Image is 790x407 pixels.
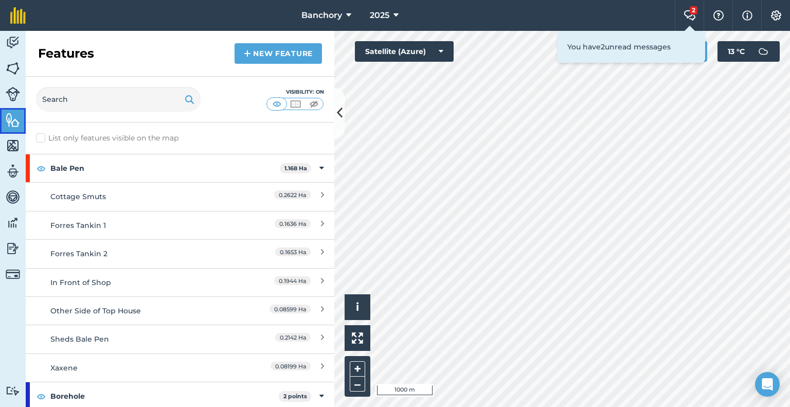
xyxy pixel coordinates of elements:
[6,241,20,256] img: svg+xml;base64,PD94bWwgdmVyc2lvbj0iMS4wIiBlbmNvZGluZz0idXRmLTgiPz4KPCEtLSBHZW5lcmF0b3I6IEFkb2JlIE...
[266,88,324,96] div: Visibility: On
[26,211,334,239] a: Forres Tankin 10.1636 Ha
[275,247,311,256] span: 0.1653 Ha
[6,267,20,281] img: svg+xml;base64,PD94bWwgdmVyc2lvbj0iMS4wIiBlbmNvZGluZz0idXRmLTgiPz4KPCEtLSBHZW5lcmF0b3I6IEFkb2JlIE...
[50,333,233,345] div: Sheds Bale Pen
[6,112,20,128] img: svg+xml;base64,PHN2ZyB4bWxucz0iaHR0cDovL3d3dy53My5vcmcvMjAwMC9zdmciIHdpZHRoPSI1NiIgaGVpZ2h0PSI2MC...
[6,189,20,205] img: svg+xml;base64,PD94bWwgdmVyc2lvbj0iMS4wIiBlbmNvZGluZz0idXRmLTgiPz4KPCEtLSBHZW5lcmF0b3I6IEFkb2JlIE...
[684,10,696,21] img: Two speech bubbles overlapping with the left bubble in the forefront
[283,393,307,400] strong: 2 points
[274,190,311,199] span: 0.2622 Ha
[6,138,20,153] img: svg+xml;base64,PHN2ZyB4bWxucz0iaHR0cDovL3d3dy53My5vcmcvMjAwMC9zdmciIHdpZHRoPSI1NiIgaGVpZ2h0PSI2MC...
[6,164,20,179] img: svg+xml;base64,PD94bWwgdmVyc2lvbj0iMS4wIiBlbmNvZGluZz0idXRmLTgiPz4KPCEtLSBHZW5lcmF0b3I6IEFkb2JlIE...
[742,9,752,22] img: svg+xml;base64,PHN2ZyB4bWxucz0iaHR0cDovL3d3dy53My5vcmcvMjAwMC9zdmciIHdpZHRoPSIxNyIgaGVpZ2h0PSIxNy...
[26,182,334,210] a: Cottage Smuts0.2622 Ha
[6,35,20,50] img: svg+xml;base64,PD94bWwgdmVyc2lvbj0iMS4wIiBlbmNvZGluZz0idXRmLTgiPz4KPCEtLSBHZW5lcmF0b3I6IEFkb2JlIE...
[50,191,233,202] div: Cottage Smuts
[755,372,780,397] div: Open Intercom Messenger
[6,386,20,396] img: svg+xml;base64,PD94bWwgdmVyc2lvbj0iMS4wIiBlbmNvZGluZz0idXRmLTgiPz4KPCEtLSBHZW5lcmF0b3I6IEFkb2JlIE...
[370,9,389,22] span: 2025
[275,333,311,342] span: 0.2142 Ha
[275,219,311,228] span: 0.1636 Ha
[235,43,322,64] a: New feature
[50,305,233,316] div: Other Side of Top House
[6,87,20,101] img: svg+xml;base64,PD94bWwgdmVyc2lvbj0iMS4wIiBlbmNvZGluZz0idXRmLTgiPz4KPCEtLSBHZW5lcmF0b3I6IEFkb2JlIE...
[50,277,233,288] div: In Front of Shop
[717,41,780,62] button: 13 °C
[350,361,365,377] button: +
[26,154,334,182] div: Bale Pen1.168 Ha
[567,41,695,52] p: You have 2 unread messages
[38,45,94,62] h2: Features
[36,87,201,112] input: Search
[244,47,251,60] img: svg+xml;base64,PHN2ZyB4bWxucz0iaHR0cDovL3d3dy53My5vcmcvMjAwMC9zdmciIHdpZHRoPSIxNCIgaGVpZ2h0PSIyNC...
[271,362,311,370] span: 0.08199 Ha
[10,7,26,24] img: fieldmargin Logo
[37,162,46,174] img: svg+xml;base64,PHN2ZyB4bWxucz0iaHR0cDovL3d3dy53My5vcmcvMjAwMC9zdmciIHdpZHRoPSIxOCIgaGVpZ2h0PSIyNC...
[308,99,320,109] img: svg+xml;base64,PHN2ZyB4bWxucz0iaHR0cDovL3d3dy53My5vcmcvMjAwMC9zdmciIHdpZHRoPSI1MCIgaGVpZ2h0PSI0MC...
[26,296,334,325] a: Other Side of Top House0.08599 Ha
[271,99,283,109] img: svg+xml;base64,PHN2ZyB4bWxucz0iaHR0cDovL3d3dy53My5vcmcvMjAwMC9zdmciIHdpZHRoPSI1MCIgaGVpZ2h0PSI0MC...
[352,332,363,344] img: Four arrows, one pointing top left, one top right, one bottom right and the last bottom left
[37,390,46,402] img: svg+xml;base64,PHN2ZyB4bWxucz0iaHR0cDovL3d3dy53My5vcmcvMjAwMC9zdmciIHdpZHRoPSIxOCIgaGVpZ2h0PSIyNC...
[185,93,194,105] img: svg+xml;base64,PHN2ZyB4bWxucz0iaHR0cDovL3d3dy53My5vcmcvMjAwMC9zdmciIHdpZHRoPSIxOSIgaGVpZ2h0PSIyNC...
[753,41,774,62] img: svg+xml;base64,PD94bWwgdmVyc2lvbj0iMS4wIiBlbmNvZGluZz0idXRmLTgiPz4KPCEtLSBHZW5lcmF0b3I6IEFkb2JlIE...
[26,268,334,296] a: In Front of Shop0.1944 Ha
[301,9,342,22] span: Banchory
[274,276,311,285] span: 0.1944 Ha
[728,41,745,62] span: 13 ° C
[36,133,178,144] label: List only features visible on the map
[356,300,359,313] span: i
[270,305,311,313] span: 0.08599 Ha
[6,61,20,76] img: svg+xml;base64,PHN2ZyB4bWxucz0iaHR0cDovL3d3dy53My5vcmcvMjAwMC9zdmciIHdpZHRoPSI1NiIgaGVpZ2h0PSI2MC...
[26,353,334,382] a: Xaxene0.08199 Ha
[770,10,782,21] img: A cog icon
[50,220,233,231] div: Forres Tankin 1
[284,165,307,172] strong: 1.168 Ha
[350,377,365,392] button: –
[712,10,725,21] img: A question mark icon
[355,41,454,62] button: Satellite (Azure)
[289,99,302,109] img: svg+xml;base64,PHN2ZyB4bWxucz0iaHR0cDovL3d3dy53My5vcmcvMjAwMC9zdmciIHdpZHRoPSI1MCIgaGVpZ2h0PSI0MC...
[50,154,280,182] strong: Bale Pen
[26,325,334,353] a: Sheds Bale Pen0.2142 Ha
[345,294,370,320] button: i
[50,362,233,374] div: Xaxene
[6,215,20,231] img: svg+xml;base64,PD94bWwgdmVyc2lvbj0iMS4wIiBlbmNvZGluZz0idXRmLTgiPz4KPCEtLSBHZW5lcmF0b3I6IEFkb2JlIE...
[26,239,334,268] a: Forres Tankin 20.1653 Ha
[690,6,697,14] div: 2
[50,248,233,259] div: Forres Tankin 2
